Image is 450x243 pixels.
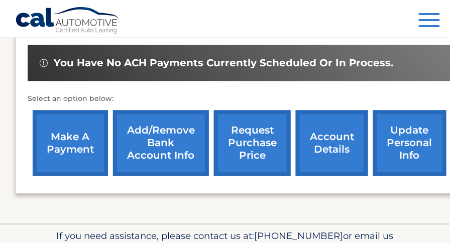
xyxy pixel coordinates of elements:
a: request purchase price [214,110,291,176]
a: make a payment [33,110,108,176]
span: You have no ACH payments currently scheduled or in process. [54,57,394,70]
a: Add/Remove bank account info [113,110,209,176]
button: Menu [419,13,440,30]
a: Cal Automotive [15,7,121,36]
img: alert-white.svg [40,59,48,67]
a: update personal info [373,110,446,176]
a: account details [296,110,368,176]
span: [PHONE_NUMBER] [255,230,344,242]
